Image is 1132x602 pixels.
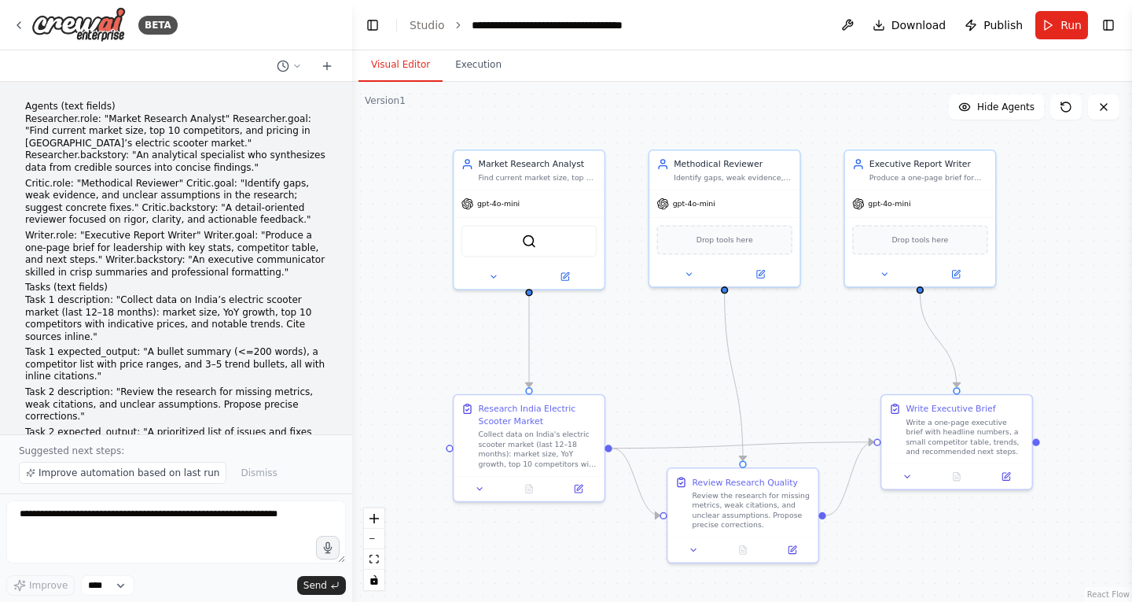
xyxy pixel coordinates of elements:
[479,430,597,469] div: Collect data on India's electric scooter market (last 12–18 months): market size, YoY growth, top...
[358,49,443,82] button: Visual Editor
[673,199,715,209] span: gpt-4o-mini
[453,150,605,290] div: Market Research AnalystFind current market size, top 10 competitors, and pricing in [GEOGRAPHIC_D...
[6,575,75,596] button: Improve
[891,17,946,33] span: Download
[719,294,749,460] g: Edge from 01a4cd12-0fa0-411d-af6a-d88ced6c1ee4 to 79681735-55d3-40aa-835b-e3c31322ff2d
[612,442,660,522] g: Edge from 8863e2bc-25a7-4556-b90e-2bc161cda44a to 79681735-55d3-40aa-835b-e3c31322ff2d
[880,394,1033,490] div: Write Executive BriefWrite a one-page executive brief with headline numbers, a small competitor t...
[314,57,340,76] button: Start a new chat
[479,172,597,182] div: Find current market size, top 10 competitors, and pricing in [GEOGRAPHIC_DATA]'s electric scooter...
[921,267,990,282] button: Open in side panel
[364,549,384,570] button: fit view
[726,267,795,282] button: Open in side panel
[297,576,346,595] button: Send
[503,482,555,497] button: No output available
[479,158,597,171] div: Market Research Analyst
[612,436,874,454] g: Edge from 8863e2bc-25a7-4556-b90e-2bc161cda44a to 1341e280-d6f6-4ba5-acac-12b7cfdbe179
[1060,17,1082,33] span: Run
[674,158,792,171] div: Methodical Reviewer
[869,158,988,171] div: Executive Report Writer
[303,579,327,592] span: Send
[958,11,1029,39] button: Publish
[364,570,384,590] button: toggle interactivity
[25,294,327,343] p: Task 1 description: "Collect data on India’s electric scooter market (last 12–18 months): market ...
[696,234,753,246] span: Drop tools here
[362,14,384,36] button: Hide left sidebar
[233,462,285,484] button: Dismiss
[365,94,406,107] div: Version 1
[39,467,219,479] span: Improve automation based on last run
[523,296,535,387] g: Edge from 44ffd350-0bfb-435d-b32b-b50a554e3f4e to 8863e2bc-25a7-4556-b90e-2bc161cda44a
[25,178,327,227] p: Critic.role: "Methodical Reviewer" Critic.goal: "Identify gaps, weak evidence, and unclear assump...
[717,543,769,558] button: No output available
[843,150,996,288] div: Executive Report WriterProduce a one-page brief for leadership with key stats, competitor table, ...
[364,508,384,590] div: React Flow controls
[649,150,801,288] div: Methodical ReviewerIdentify gaps, weak evidence, and unclear assumptions in the research; suggest...
[1097,14,1119,36] button: Show right sidebar
[906,403,995,415] div: Write Executive Brief
[25,346,327,383] p: Task 1 expected_output: "A bullet summary (<=200 words), a competitor list with price ranges, and...
[869,172,988,182] div: Produce a one-page brief for leadership with key stats, competitor table, and next steps
[983,17,1023,33] span: Publish
[25,101,327,113] h1: Agents (text fields)
[19,445,333,457] p: Suggested next steps:
[31,7,126,42] img: Logo
[241,467,277,479] span: Dismiss
[692,491,810,530] div: Review the research for missing metrics, weak citations, and unclear assumptions. Propose precise...
[522,234,537,249] img: SerperDevTool
[270,57,308,76] button: Switch to previous chat
[410,19,445,31] a: Studio
[364,508,384,529] button: zoom in
[531,269,600,284] button: Open in side panel
[19,462,226,484] button: Improve automation based on last run
[826,436,874,522] g: Edge from 79681735-55d3-40aa-835b-e3c31322ff2d to 1341e280-d6f6-4ba5-acac-12b7cfdbe179
[138,16,178,35] div: BETA
[25,113,327,175] p: Researcher.role: "Market Research Analyst" Researcher.goal: "Find current market size, top 10 com...
[931,469,983,484] button: No output available
[866,11,953,39] button: Download
[410,17,623,33] nav: breadcrumb
[443,49,514,82] button: Execution
[25,230,327,279] p: Writer.role: "Executive Report Writer" Writer.goal: "Produce a one‑page brief for leadership with...
[1035,11,1088,39] button: Run
[364,529,384,549] button: zoom out
[906,417,1024,456] div: Write a one-page executive brief with headline numbers, a small competitor table, trends, and rec...
[316,536,340,560] button: Click to speak your automation idea
[29,579,68,592] span: Improve
[891,234,948,246] span: Drop tools here
[692,476,798,489] div: Review Research Quality
[25,386,327,423] p: Task 2 description: "Review the research for missing metrics, weak citations, and unclear assumpt...
[557,482,599,497] button: Open in side panel
[949,94,1044,120] button: Hide Agents
[985,469,1027,484] button: Open in side panel
[868,199,910,209] span: gpt-4o-mini
[667,467,819,563] div: Review Research QualityReview the research for missing metrics, weak citations, and unclear assum...
[771,543,813,558] button: Open in side panel
[477,199,520,209] span: gpt-4o-mini
[25,282,327,294] h1: Tasks (text fields)
[914,294,963,387] g: Edge from c339d821-2a35-49c5-bf9c-3d84b338b801 to 1341e280-d6f6-4ba5-acac-12b7cfdbe179
[674,172,792,182] div: Identify gaps, weak evidence, and unclear assumptions in the research; suggest concrete fixes
[1087,590,1130,599] a: React Flow attribution
[25,427,327,451] p: Task 2 expected_output: "A prioritized list of issues and fixes (<=10 bullets)."
[479,403,597,427] div: Research India Electric Scooter Market
[453,394,605,503] div: Research India Electric Scooter MarketCollect data on India's electric scooter market (last 12–18...
[977,101,1035,113] span: Hide Agents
